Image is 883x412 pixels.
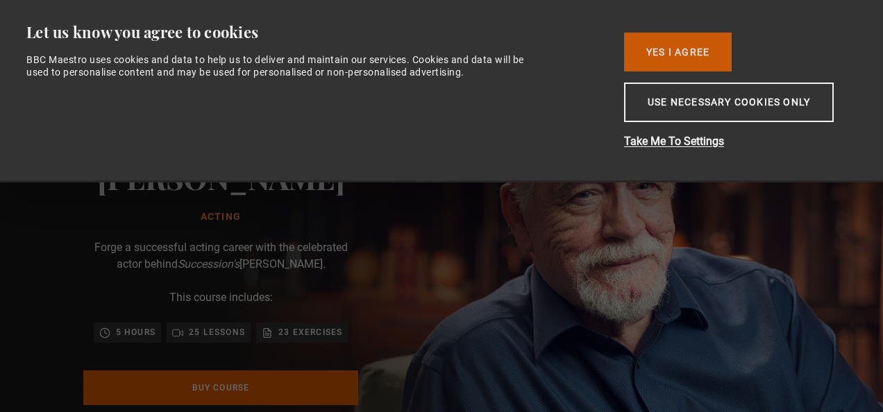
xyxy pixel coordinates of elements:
button: Yes I Agree [624,33,732,71]
p: This course includes: [169,289,273,306]
i: Succession's [178,257,239,271]
div: Let us know you agree to cookies [26,22,603,42]
h2: [PERSON_NAME] [97,160,345,195]
p: Forge a successful acting career with the celebrated actor behind [PERSON_NAME]. [83,239,358,273]
button: Use necessary cookies only [624,83,834,122]
h1: Acting [97,212,345,223]
p: 23 exercises [278,325,342,339]
button: Take Me To Settings [624,133,846,150]
p: 25 lessons [189,325,245,339]
div: BBC Maestro uses cookies and data to help us to deliver and maintain our services. Cookies and da... [26,53,545,78]
p: 5 hours [116,325,155,339]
